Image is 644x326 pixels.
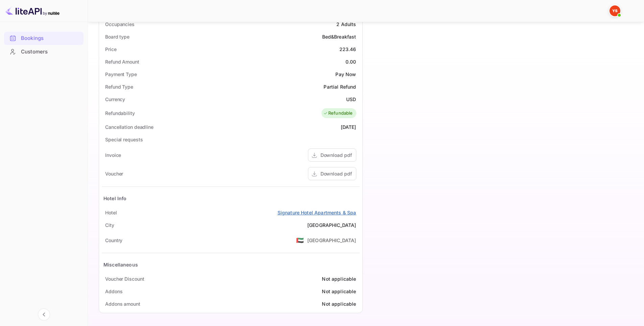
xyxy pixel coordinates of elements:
[323,110,353,117] div: Refundable
[105,288,122,295] div: Addons
[103,195,127,202] div: Hotel Info
[5,5,59,16] img: LiteAPI logo
[105,170,123,177] div: Voucher
[105,222,114,229] div: City
[335,71,356,78] div: Pay Now
[4,32,84,45] div: Bookings
[336,21,356,28] div: 2 Adults
[105,21,135,28] div: Occupancies
[346,96,356,103] div: USD
[322,300,356,307] div: Not applicable
[307,237,356,244] div: [GEOGRAPHIC_DATA]
[105,237,122,244] div: Country
[105,83,133,90] div: Refund Type
[105,300,140,307] div: Addons amount
[339,46,356,53] div: 223.46
[105,58,139,65] div: Refund Amount
[105,275,144,282] div: Voucher Discount
[322,275,356,282] div: Not applicable
[105,46,117,53] div: Price
[105,96,125,103] div: Currency
[320,152,352,159] div: Download pdf
[21,34,80,42] div: Bookings
[324,83,356,90] div: Partial Refund
[103,261,138,268] div: Miscellaneous
[105,123,153,131] div: Cancellation deadline
[278,209,356,216] a: Signature Hotel Apartments & Spa
[105,152,121,159] div: Invoice
[296,234,304,246] span: United States
[610,5,620,16] img: Yandex Support
[4,32,84,44] a: Bookings
[320,170,352,177] div: Download pdf
[322,288,356,295] div: Not applicable
[105,71,137,78] div: Payment Type
[105,33,129,40] div: Board type
[21,48,80,56] div: Customers
[322,33,356,40] div: Bed&Breakfast
[105,136,143,143] div: Special requests
[105,209,117,216] div: Hotel
[345,58,356,65] div: 0.00
[341,123,356,131] div: [DATE]
[307,222,356,229] div: [GEOGRAPHIC_DATA]
[105,110,135,117] div: Refundability
[4,45,84,58] a: Customers
[38,308,50,321] button: Collapse navigation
